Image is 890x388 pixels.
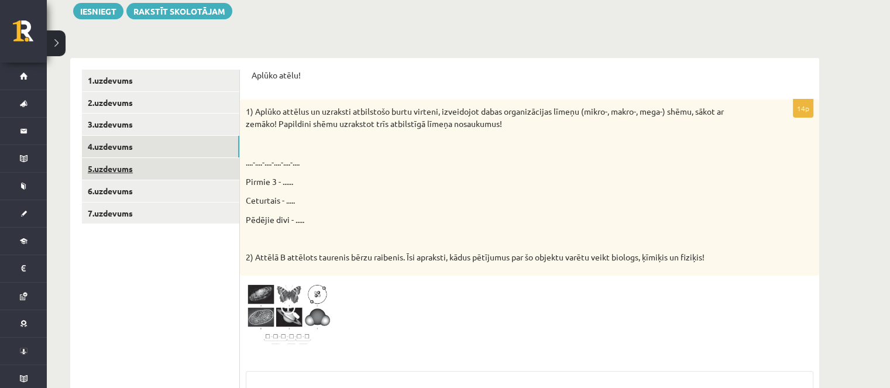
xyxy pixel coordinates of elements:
[82,158,239,180] a: 5.uzdevums
[246,214,755,226] p: Pēdējie divi - .....
[82,92,239,114] a: 2.uzdevums
[793,99,813,118] p: 14p
[13,20,47,50] a: Rīgas 1. Tālmācības vidusskola
[246,156,755,169] p: ....-....-....-....-....-....
[82,114,239,135] a: 3.uzdevums
[246,252,755,263] p: 2) Attēlā B attēlots taurenis bērzu raibenis. Īsi apraksti, kādus pētījumus par šo objektu varētu...
[246,105,755,130] p: 1) Aplūko attēlus un uzraksti atbilstošo burtu virteni, izveidojot dabas organizācijas līmeņu (mi...
[126,3,232,19] a: Rakstīt skolotājam
[73,3,123,19] button: Iesniegt
[82,70,239,91] a: 1.uzdevums
[82,180,239,202] a: 6.uzdevums
[252,70,807,81] p: Aplūko atēlu!
[82,202,239,224] a: 7.uzdevums
[246,281,334,348] img: z1.jpg
[82,136,239,157] a: 4.uzdevums
[246,176,755,188] p: Pirmie 3 - ......
[246,194,755,207] p: Ceturtais - .....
